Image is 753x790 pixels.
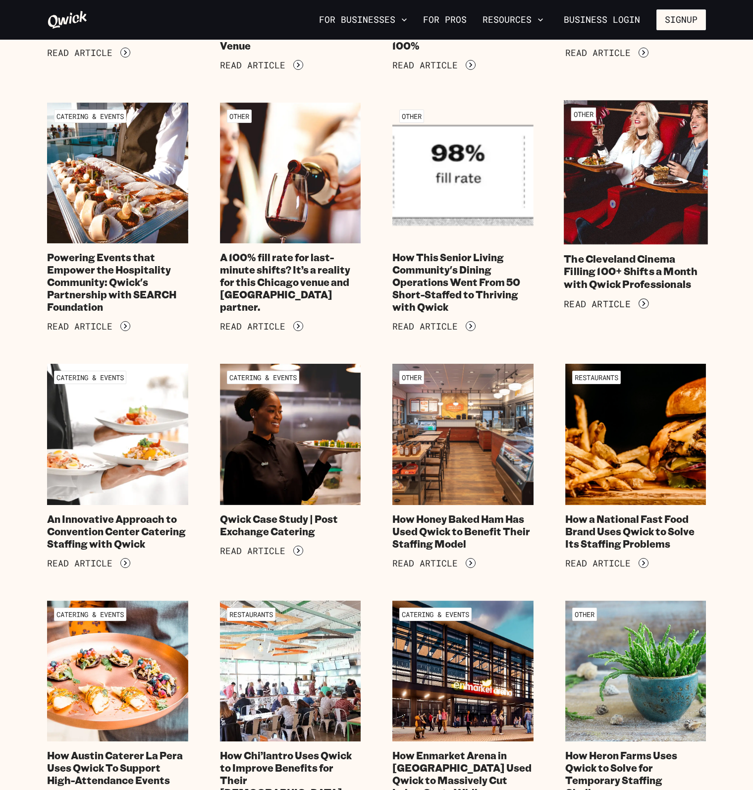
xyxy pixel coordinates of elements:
[392,103,534,332] a: OtherHow This Senior Living Community's Dining Operations Went From 50 Short-Staffed to Thriving ...
[47,601,188,742] img: How Austin Caterer La Pera Uses Qwick To Support High-Attendance Events
[47,251,188,313] h4: Powering Events that Empower the Hospitality Community: Qwick's Partnership with SEARCH Foundation
[392,103,534,244] img: How This Senior Living Community's Dining Operations Went From 50 Short-Staffed to Thriving with ...
[572,371,621,384] span: Restaurants
[220,321,285,332] span: Read Article
[47,48,112,58] span: Read Article
[564,100,707,335] a: OtherThe Cleveland Cinema Filling 100+ Shifts a Month with Qwick ProfessionalsRead Article
[47,321,112,332] span: Read Article
[399,608,472,621] span: Catering & Events
[315,11,411,28] button: For Businesses
[220,364,361,568] a: Catering & EventsQwick Case Study | Post Exchange CateringRead Article
[564,100,707,244] img: The Cleveland Cinema Filling 100+ Shifts a Month with Qwick Professionals
[565,364,706,505] img: How a National Fast Food Brand Uses Qwick to Solve Its Staffing Problems
[47,364,188,568] a: Catering & EventsAn Innovative Approach to Convention Center Catering Staffing with QwickRead Art...
[220,601,361,742] img: Diners in Chi'lantro receiving great customer service from Gigpro workers
[227,110,252,123] span: Other
[392,601,534,742] img: Enmarket Arena entrance where Gigpro workers are hired for set-up and breakdown and concessions
[392,60,458,71] span: Read Article
[227,608,275,621] span: Restaurants
[399,110,424,123] span: Other
[392,364,534,568] a: OtherHow Honey Baked Ham Has Used Qwick to Benefit Their Staffing ModelRead Article
[656,9,706,30] button: Signup
[572,608,597,621] span: Other
[564,252,707,290] h4: The Cleveland Cinema Filling 100+ Shifts a Month with Qwick Professionals
[47,364,188,505] img: An Innovative Approach to Convention Center Catering Staffing with Qwick
[220,513,361,538] h4: Qwick Case Study | Post Exchange Catering
[571,108,596,121] span: Other
[565,48,631,58] span: Read Article
[565,601,706,742] img: Plant from farm | Heron Farms uses Gigpro to help with seasonal labor.
[565,513,706,550] h4: How a National Fast Food Brand Uses Qwick to Solve Its Staffing Problems
[54,110,126,123] span: Catering & Events
[565,364,706,568] a: RestaurantsHow a National Fast Food Brand Uses Qwick to Solve Its Staffing ProblemsRead Article
[392,364,534,505] img: Honey Baked Ham rebrand includes sauces, sides, sandwiches, and their famous ham and turkeys for ...
[47,558,112,569] span: Read Article
[565,558,631,569] span: Read Article
[220,103,361,244] img: A 100% fill rate for last-minute shifts? It’s a reality for this Chicago venue and Qwick partner.
[47,513,188,550] h4: An Innovative Approach to Convention Center Catering Staffing with Qwick
[479,11,547,28] button: Resources
[419,11,471,28] a: For Pros
[399,371,424,384] span: Other
[564,298,631,309] span: Read Article
[47,749,188,787] h4: How Austin Caterer La Pera Uses Qwick To Support High-Attendance Events
[54,608,126,621] span: Catering & Events
[227,371,299,384] span: Catering & Events
[220,546,285,557] span: Read Article
[220,364,361,505] img: Qwick Case Study | Post Exchange Catering
[392,251,534,313] h4: How This Senior Living Community's Dining Operations Went From 50 Short-Staffed to Thriving with ...
[555,9,648,30] a: Business Login
[220,60,285,71] span: Read Article
[220,251,361,313] h4: A 100% fill rate for last-minute shifts? It’s a reality for this Chicago venue and [GEOGRAPHIC_DA...
[47,103,188,332] a: Catering & EventsPowering Events that Empower the Hospitality Community: Qwick's Partnership with...
[220,103,361,332] a: OtherA 100% fill rate for last-minute shifts? It’s a reality for this Chicago venue and [GEOGRAPH...
[47,103,188,244] img: Powering Events that Empower the Hospitality Community: Qwick's Partnership with SEARCH Foundation
[392,321,458,332] span: Read Article
[392,558,458,569] span: Read Article
[392,513,534,550] h4: How Honey Baked Ham Has Used Qwick to Benefit Their Staffing Model
[54,371,126,384] span: Catering & Events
